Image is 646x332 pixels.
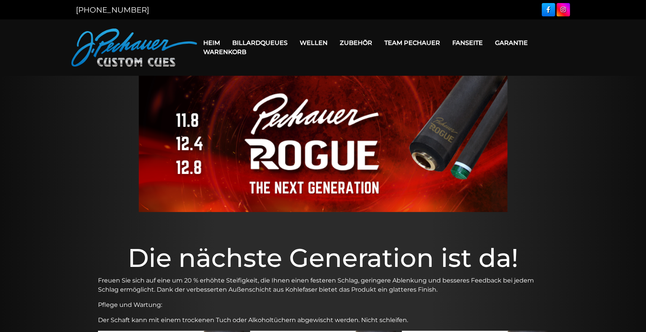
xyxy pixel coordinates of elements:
[446,33,489,53] a: Fanseite
[128,242,518,273] font: Die nächste Generation ist da!
[452,39,483,46] font: Fanseite
[232,39,288,46] font: Billardqueues
[294,33,334,53] a: Wellen
[334,33,378,53] a: Zubehör
[300,39,328,46] font: Wellen
[203,39,220,46] font: Heim
[378,33,446,53] a: Team Pechauer
[98,316,408,324] font: Der Schaft kann mit einem trockenen Tuch oder Alkoholtüchern abgewischt werden. Nicht schleifen.
[197,42,252,62] a: Warenkorb
[98,277,534,293] font: Freuen Sie sich auf eine um 20 % erhöhte Steifigkeit, die Ihnen einen festeren Schlag, geringere ...
[76,5,149,14] a: [PHONE_NUMBER]
[203,48,246,56] font: Warenkorb
[340,39,372,46] font: Zubehör
[384,39,440,46] font: Team Pechauer
[98,301,162,308] font: Pflege und Wartung:
[489,33,534,53] a: Garantie
[226,33,294,53] a: Billardqueues
[71,29,197,67] img: Pechauer Custom Queues
[495,39,528,46] font: Garantie
[197,33,226,53] a: Heim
